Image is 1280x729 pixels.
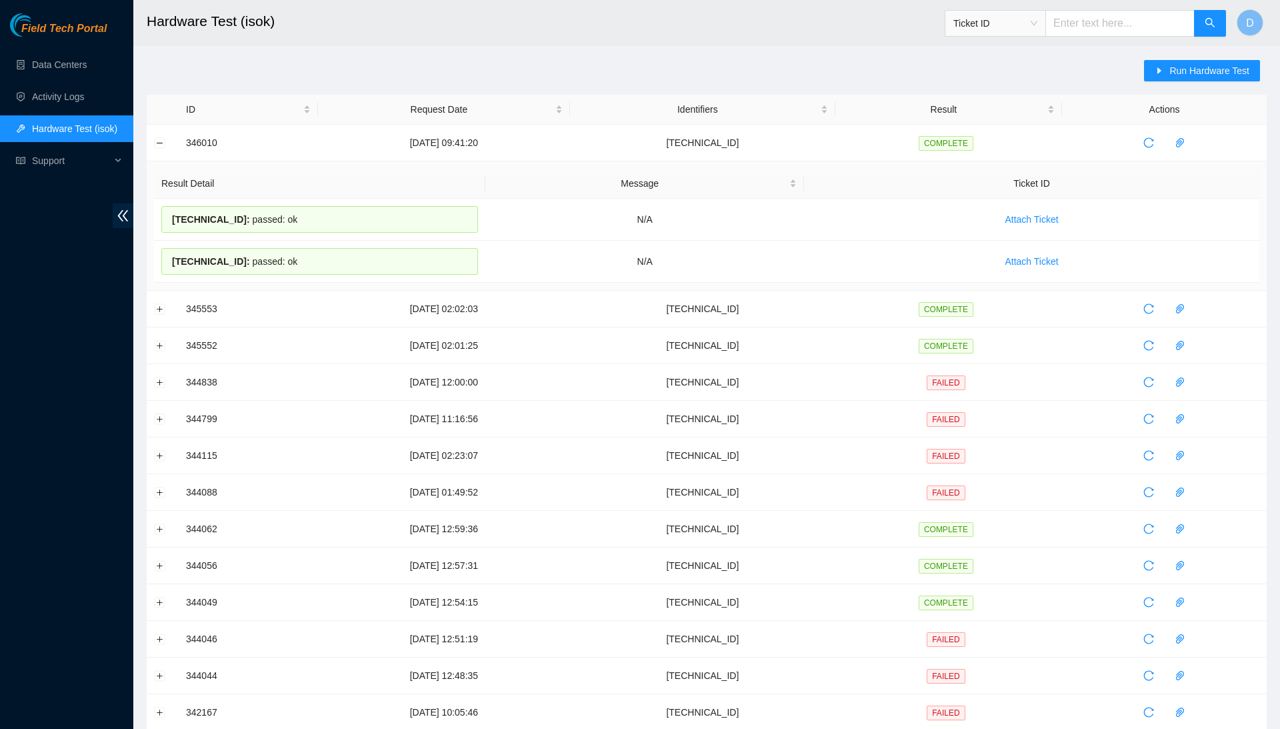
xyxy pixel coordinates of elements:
[1170,340,1190,351] span: paper-clip
[10,13,67,37] img: Akamai Technologies
[1138,298,1159,319] button: reload
[179,327,318,364] td: 345552
[21,23,107,35] span: Field Tech Portal
[1139,634,1159,644] span: reload
[1138,335,1159,356] button: reload
[1139,340,1159,351] span: reload
[155,340,165,351] button: Expand row
[570,474,835,511] td: [TECHNICAL_ID]
[1169,63,1249,78] span: Run Hardware Test
[927,412,965,427] span: FAILED
[994,251,1069,272] button: Attach Ticket
[1169,555,1191,576] button: paper-clip
[179,438,318,474] td: 344115
[155,377,165,388] button: Expand row
[1169,372,1191,393] button: paper-clip
[155,524,165,534] button: Expand row
[1169,482,1191,503] button: paper-clip
[161,248,478,275] div: passed: ok
[155,560,165,571] button: Expand row
[1170,377,1190,388] span: paper-clip
[1169,592,1191,613] button: paper-clip
[155,137,165,148] button: Collapse row
[1169,702,1191,723] button: paper-clip
[1170,634,1190,644] span: paper-clip
[1170,450,1190,461] span: paper-clip
[1045,10,1195,37] input: Enter text here...
[953,13,1037,33] span: Ticket ID
[1169,408,1191,430] button: paper-clip
[16,156,25,165] span: read
[1170,137,1190,148] span: paper-clip
[10,24,107,41] a: Akamai TechnologiesField Tech Portal
[1139,670,1159,681] span: reload
[1155,66,1164,77] span: caret-right
[1170,597,1190,608] span: paper-clip
[32,123,117,134] a: Hardware Test (isok)
[1246,15,1254,31] span: D
[1139,414,1159,424] span: reload
[1205,17,1215,30] span: search
[1139,377,1159,388] span: reload
[1138,702,1159,723] button: reload
[1139,137,1159,148] span: reload
[318,364,570,401] td: [DATE] 12:00:00
[1139,487,1159,498] span: reload
[1138,372,1159,393] button: reload
[570,584,835,621] td: [TECHNICAL_ID]
[919,339,973,353] span: COMPLETE
[1170,670,1190,681] span: paper-clip
[1170,560,1190,571] span: paper-clip
[1138,555,1159,576] button: reload
[155,450,165,461] button: Expand row
[318,658,570,694] td: [DATE] 12:48:35
[1169,335,1191,356] button: paper-clip
[1138,482,1159,503] button: reload
[919,559,973,574] span: COMPLETE
[570,658,835,694] td: [TECHNICAL_ID]
[570,438,835,474] td: [TECHNICAL_ID]
[1005,254,1058,269] span: Attach Ticket
[179,291,318,327] td: 345553
[318,125,570,161] td: [DATE] 09:41:20
[1138,665,1159,686] button: reload
[179,621,318,658] td: 344046
[179,548,318,584] td: 344056
[318,621,570,658] td: [DATE] 12:51:19
[927,376,965,390] span: FAILED
[155,670,165,681] button: Expand row
[32,147,111,174] span: Support
[1169,665,1191,686] button: paper-clip
[804,169,1259,199] th: Ticket ID
[318,584,570,621] td: [DATE] 12:54:15
[1170,414,1190,424] span: paper-clip
[318,401,570,438] td: [DATE] 11:16:56
[179,401,318,438] td: 344799
[570,511,835,548] td: [TECHNICAL_ID]
[1169,628,1191,650] button: paper-clip
[179,125,318,161] td: 346010
[570,364,835,401] td: [TECHNICAL_ID]
[179,658,318,694] td: 344044
[1139,707,1159,718] span: reload
[1170,707,1190,718] span: paper-clip
[570,327,835,364] td: [TECHNICAL_ID]
[172,256,250,267] span: [TECHNICAL_ID] :
[1138,445,1159,466] button: reload
[1138,408,1159,430] button: reload
[154,169,485,199] th: Result Detail
[1139,450,1159,461] span: reload
[927,669,965,684] span: FAILED
[318,438,570,474] td: [DATE] 02:23:07
[155,303,165,314] button: Expand row
[155,634,165,644] button: Expand row
[919,596,973,610] span: COMPLETE
[113,203,133,228] span: double-left
[1194,10,1226,37] button: search
[1138,132,1159,153] button: reload
[155,707,165,718] button: Expand row
[1237,9,1263,36] button: D
[1139,597,1159,608] span: reload
[1139,303,1159,314] span: reload
[570,291,835,327] td: [TECHNICAL_ID]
